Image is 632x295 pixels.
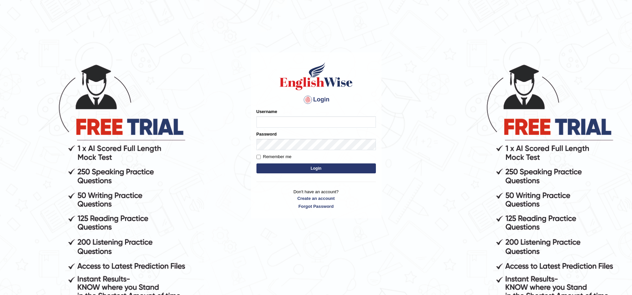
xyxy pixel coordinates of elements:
input: Remember me [256,155,261,159]
button: Login [256,163,376,173]
h4: Login [256,94,376,105]
label: Username [256,108,277,115]
p: Don't have an account? [256,189,376,209]
label: Password [256,131,277,137]
a: Forgot Password [256,203,376,209]
a: Create an account [256,195,376,202]
img: Logo of English Wise sign in for intelligent practice with AI [278,61,354,91]
label: Remember me [256,153,292,160]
